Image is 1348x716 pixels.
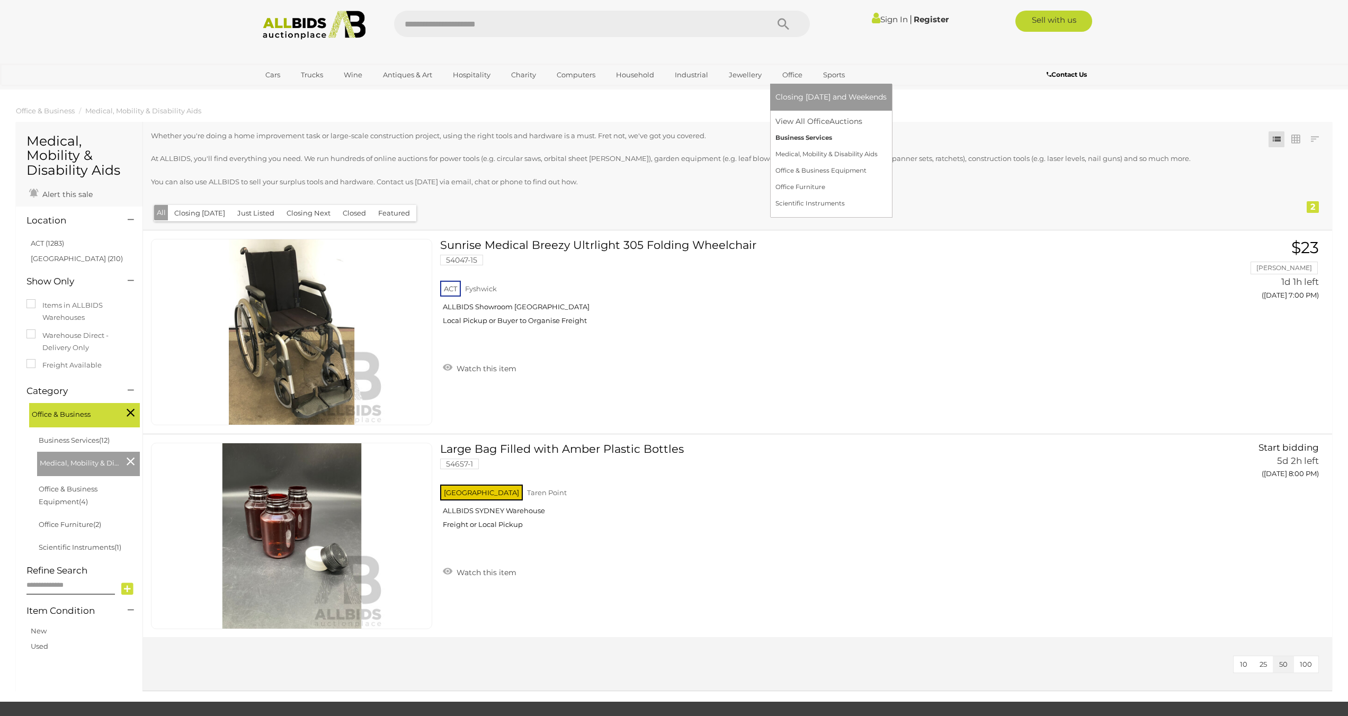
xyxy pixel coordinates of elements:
[151,153,1218,165] p: At ALLBIDS, you'll find everything you need. We run hundreds of online auctions for power tools (...
[448,443,1126,537] a: Large Bag Filled with Amber Plastic Bottles 54657-1 [GEOGRAPHIC_DATA] Taren Point ALLBIDS SYDNEY ...
[257,11,372,40] img: Allbids.com.au
[26,386,112,396] h4: Category
[757,11,810,37] button: Search
[1273,656,1294,673] button: 50
[550,66,602,84] a: Computers
[31,254,123,263] a: [GEOGRAPHIC_DATA] (210)
[909,13,912,25] span: |
[280,205,337,221] button: Closing Next
[775,66,809,84] a: Office
[85,106,201,115] a: Medical, Mobility & Disability Aids
[372,205,416,221] button: Featured
[440,360,519,375] a: Watch this item
[31,642,48,650] a: Used
[258,66,287,84] a: Cars
[114,543,121,551] span: (1)
[231,205,281,221] button: Just Listed
[609,66,661,84] a: Household
[336,205,372,221] button: Closed
[722,66,769,84] a: Jewellery
[168,205,231,221] button: Closing [DATE]
[294,66,330,84] a: Trucks
[79,497,88,506] span: (4)
[1234,656,1254,673] button: 10
[39,485,97,505] a: Office & Business Equipment(4)
[1015,11,1092,32] a: Sell with us
[1300,660,1312,668] span: 100
[1293,656,1318,673] button: 100
[151,130,1218,142] p: Whether you're doing a home improvement task or large-scale construction project, using the right...
[914,14,949,24] a: Register
[1047,70,1087,78] b: Contact Us
[446,66,497,84] a: Hospitality
[1279,660,1288,668] span: 50
[39,543,121,551] a: Scientific Instruments(1)
[454,568,516,577] span: Watch this item
[1258,442,1319,453] span: Start bidding
[26,329,132,354] label: Warehouse Direct - Delivery Only
[26,134,132,178] h1: Medical, Mobility & Disability Aids
[1047,69,1090,80] a: Contact Us
[199,239,385,425] img: 54047-15a.jpg
[26,276,112,287] h4: Show Only
[99,436,110,444] span: (12)
[668,66,715,84] a: Industrial
[93,520,101,529] span: (2)
[872,14,908,24] a: Sign In
[258,84,347,101] a: [GEOGRAPHIC_DATA]
[26,185,95,201] a: Alert this sale
[31,239,64,247] a: ACT (1283)
[1291,238,1319,257] span: $23
[1142,239,1322,305] a: $23 [PERSON_NAME] 1d 1h left ([DATE] 7:00 PM)
[26,359,102,371] label: Freight Available
[26,299,132,324] label: Items in ALLBIDS Warehouses
[1253,656,1273,673] button: 25
[26,216,112,226] h4: Location
[337,66,369,84] a: Wine
[40,454,119,469] span: Medical, Mobility & Disability Aids
[39,436,110,444] a: Business Services(12)
[26,566,140,576] h4: Refine Search
[1307,201,1319,213] div: 2
[32,406,111,420] span: Office & Business
[440,563,519,579] a: Watch this item
[26,606,112,616] h4: Item Condition
[1142,443,1322,484] a: Start bidding 5d 2h left ([DATE] 8:00 PM)
[199,443,385,629] img: 54657-1a.jpeg
[1260,660,1267,668] span: 25
[40,190,93,199] span: Alert this sale
[154,205,168,220] button: All
[31,626,47,635] a: New
[376,66,439,84] a: Antiques & Art
[16,106,75,115] a: Office & Business
[454,364,516,373] span: Watch this item
[448,239,1126,333] a: Sunrise Medical Breezy Ultrlight 305 Folding Wheelchair 54047-15 ACT Fyshwick ALLBIDS Showroom [G...
[816,66,852,84] a: Sports
[1240,660,1247,668] span: 10
[504,66,543,84] a: Charity
[151,176,1218,188] p: You can also use ALLBIDS to sell your surplus tools and hardware. Contact us [DATE] via email, ch...
[39,520,101,529] a: Office Furniture(2)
